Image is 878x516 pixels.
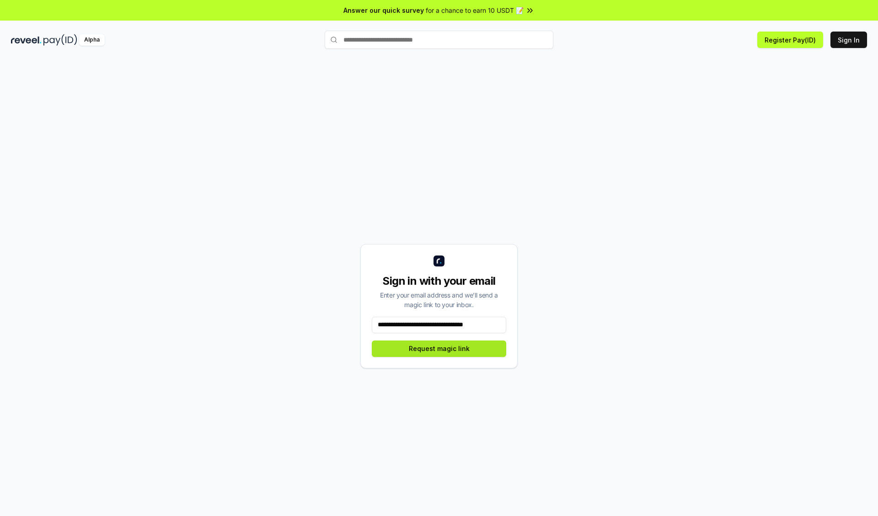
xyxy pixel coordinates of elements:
span: for a chance to earn 10 USDT 📝 [426,5,524,15]
img: reveel_dark [11,34,42,46]
button: Sign In [830,32,867,48]
div: Sign in with your email [372,274,506,288]
button: Register Pay(ID) [757,32,823,48]
div: Enter your email address and we’ll send a magic link to your inbox. [372,290,506,309]
span: Answer our quick survey [343,5,424,15]
button: Request magic link [372,340,506,357]
img: logo_small [434,255,444,266]
div: Alpha [79,34,105,46]
img: pay_id [43,34,77,46]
